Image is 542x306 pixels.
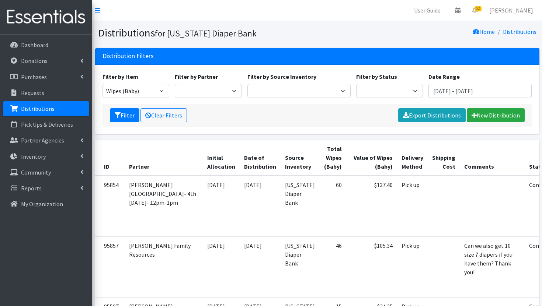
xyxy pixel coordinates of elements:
[175,72,218,81] label: Filter by Partner
[346,176,397,237] td: $137.40
[247,72,316,81] label: Filter by Source Inventory
[103,52,154,60] h3: Distribution Filters
[408,3,447,18] a: User Guide
[460,140,525,176] th: Comments
[3,149,89,164] a: Inventory
[21,57,48,64] p: Donations
[21,121,73,128] p: Pick Ups & Deliveries
[21,73,47,81] p: Purchases
[110,108,139,122] button: Filter
[397,176,428,237] td: Pick up
[21,137,64,144] p: Partner Agencies
[203,140,240,176] th: Initial Allocation
[140,108,187,122] a: Clear Filters
[21,153,46,160] p: Inventory
[240,140,281,176] th: Date of Distribution
[397,236,428,297] td: Pick up
[319,176,346,237] td: 60
[21,105,55,112] p: Distributions
[483,3,539,18] a: [PERSON_NAME]
[95,236,125,297] td: 95857
[467,108,525,122] a: New Distribution
[319,140,346,176] th: Total Wipes (Baby)
[319,236,346,297] td: 46
[21,89,44,96] p: Requests
[503,28,536,35] a: Distributions
[203,176,240,237] td: [DATE]
[346,140,397,176] th: Value of Wipes (Baby)
[125,236,203,297] td: [PERSON_NAME] Family Resources
[240,236,281,297] td: [DATE]
[356,72,397,81] label: Filter by Status
[21,184,42,192] p: Reports
[3,53,89,68] a: Donations
[460,236,525,297] td: Can we also get 10 size 7 diapers if you have them? Thank you!
[3,117,89,132] a: Pick Ups & Deliveries
[3,133,89,148] a: Partner Agencies
[103,72,138,81] label: Filter by Item
[3,85,89,100] a: Requests
[346,236,397,297] td: $105.34
[3,101,89,116] a: Distributions
[155,28,257,39] small: for [US_STATE] Diaper Bank
[281,140,319,176] th: Source Inventory
[21,200,63,208] p: My Organization
[281,236,319,297] td: [US_STATE] Diaper Bank
[3,70,89,84] a: Purchases
[3,181,89,196] a: Reports
[428,140,460,176] th: Shipping Cost
[240,176,281,237] td: [DATE]
[475,6,482,11] span: 52
[125,140,203,176] th: Partner
[21,169,51,176] p: Community
[3,165,89,180] a: Community
[95,176,125,237] td: 95854
[281,176,319,237] td: [US_STATE] Diaper Bank
[95,140,125,176] th: ID
[125,176,203,237] td: [PERSON_NAME][GEOGRAPHIC_DATA]- 4th [DATE]- 12pm-1pm
[397,140,428,176] th: Delivery Method
[466,3,483,18] a: 52
[428,84,532,98] input: January 1, 2011 - December 31, 2011
[3,197,89,211] a: My Organization
[428,72,460,81] label: Date Range
[21,41,48,49] p: Dashboard
[203,236,240,297] td: [DATE]
[98,27,315,39] h1: Distributions
[473,28,495,35] a: Home
[398,108,466,122] a: Export Distributions
[3,38,89,52] a: Dashboard
[3,5,89,29] img: HumanEssentials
